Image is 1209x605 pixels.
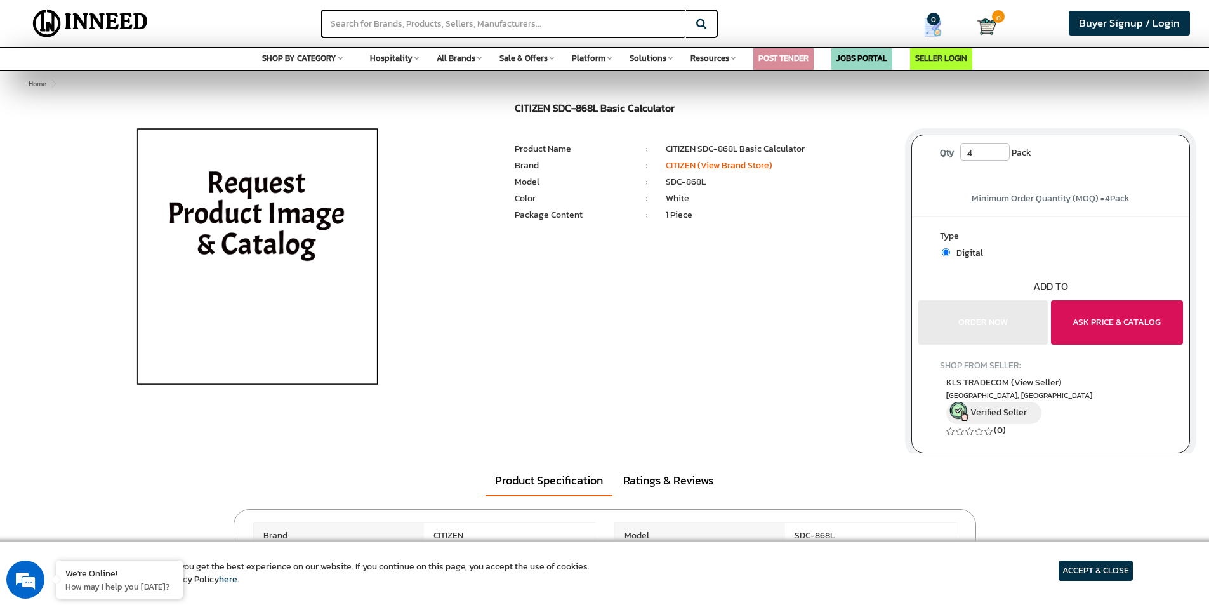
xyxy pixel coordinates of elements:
li: Model [515,176,628,189]
span: All Brands [437,52,475,64]
li: SDC-868L [666,176,892,189]
span: Digital [950,246,983,260]
span: SDC-868L [785,523,956,548]
a: JOBS PORTAL [836,52,887,64]
span: Model [615,523,786,548]
span: 0 [992,10,1005,23]
button: ASK PRICE & CATALOG [1051,300,1183,345]
a: Home [26,76,49,91]
h1: CITIZEN SDC-868L Basic Calculator [515,103,892,117]
span: Buyer Signup / Login [1079,15,1180,31]
a: KLS TRADECOM (View Seller) [GEOGRAPHIC_DATA], [GEOGRAPHIC_DATA] Verified Seller [946,376,1155,424]
input: Search for Brands, Products, Sellers, Manufacturers... [321,10,685,38]
label: Qty [934,143,960,163]
li: Product Name [515,143,628,156]
li: Package Content [515,209,628,222]
img: inneed-verified-seller-icon.png [949,402,968,421]
span: Pack [1012,143,1031,163]
li: : [628,143,666,156]
a: SELLER LOGIN [915,52,967,64]
label: Type [940,230,1161,246]
span: Resources [690,52,729,64]
li: : [628,176,666,189]
p: How may I help you today? [65,581,173,592]
li: CITIZEN SDC-868L Basic Calculator [666,143,892,156]
img: Inneed.Market [22,8,159,39]
a: Cart 0 [977,13,989,41]
article: We use cookies to ensure you get the best experience on our website. If you continue on this page... [76,561,590,586]
a: CITIZEN (View Brand Store) [666,159,772,172]
img: Show My Quotes [923,18,942,37]
img: Cart [977,17,996,36]
article: ACCEPT & CLOSE [1059,561,1133,581]
a: (0) [994,423,1006,437]
li: Brand [515,159,628,172]
span: CITIZEN [424,523,595,548]
div: We're Online! [65,567,173,579]
span: Platform [572,52,605,64]
a: my Quotes 0 [899,13,977,42]
span: East Delhi [946,390,1155,401]
div: ADD TO [912,279,1189,294]
li: : [628,159,666,172]
span: KLS TRADECOM [946,376,1062,389]
span: Minimum Order Quantity (MOQ) = Pack [972,192,1130,205]
a: POST TENDER [758,52,809,64]
span: Verified Seller [970,406,1027,419]
a: Buyer Signup / Login [1069,11,1190,36]
span: Solutions [630,52,666,64]
span: Brand [254,523,425,548]
li: White [666,192,892,205]
span: Hospitality [370,52,413,64]
img: CITIZEN SDC-868L Basic Calculator [109,103,406,420]
span: Sale & Offers [499,52,548,64]
a: Ratings & Reviews [614,466,723,495]
a: here [219,573,237,586]
h4: SHOP FROM SELLER: [940,361,1161,370]
span: 0 [927,13,940,25]
li: : [628,192,666,205]
a: Product Specification [486,466,612,496]
li: Color [515,192,628,205]
li: : [628,209,666,222]
li: 1 Piece [666,209,892,222]
span: SHOP BY CATEGORY [262,52,336,64]
span: 4 [1105,192,1110,205]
